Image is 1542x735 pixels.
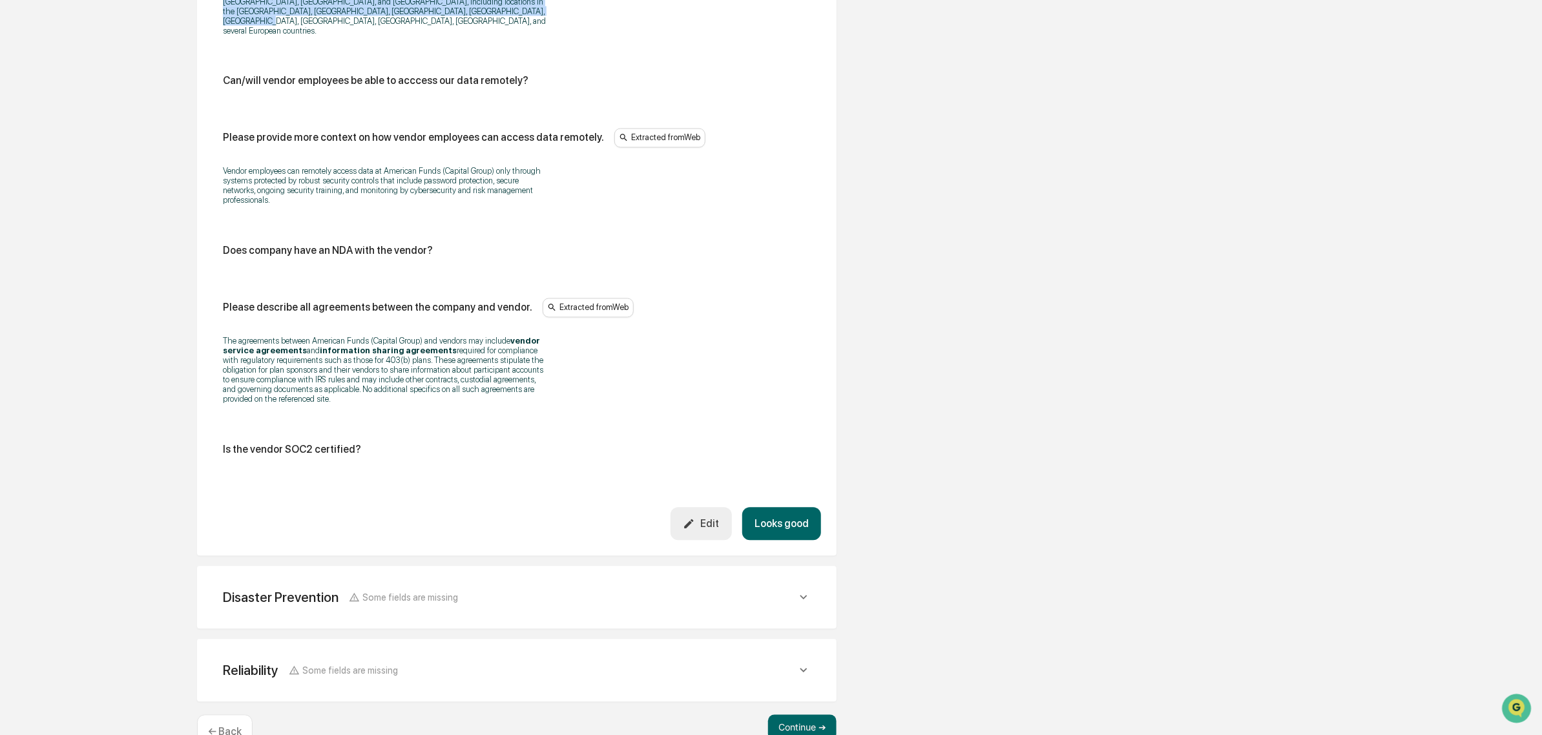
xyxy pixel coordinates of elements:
[683,518,719,530] div: Edit
[223,444,361,456] div: Is the vendor SOC2 certified?
[223,336,546,404] p: The agreements between American Funds (Capital Group) and vendors may include and required for co...
[223,663,278,679] div: Reliability
[44,99,212,112] div: Start new chat
[223,336,540,356] strong: vendor service agreements
[13,164,23,174] div: 🖐️
[129,219,156,229] span: Pylon
[223,245,433,257] div: Does company have an NDA with the vendor?
[91,218,156,229] a: Powered byPylon
[614,129,705,148] div: Extracted from Web
[8,182,87,205] a: 🔎Data Lookup
[89,158,165,181] a: 🗄️Attestations
[1501,692,1536,727] iframe: Open customer support
[213,655,821,687] div: ReliabilitySome fields are missing
[13,189,23,199] div: 🔎
[543,298,634,318] div: Extracted from Web
[320,346,457,356] strong: information sharing agreements
[13,99,36,122] img: 1746055101610-c473b297-6a78-478c-a979-82029cc54cd1
[220,103,235,118] button: Start new chat
[94,164,104,174] div: 🗄️
[223,590,339,606] div: Disaster Prevention
[8,158,89,181] a: 🖐️Preclearance
[213,582,821,614] div: Disaster PreventionSome fields are missing
[671,508,732,541] button: Edit
[223,302,532,314] div: Please describe all agreements between the company and vendor.
[26,163,83,176] span: Preclearance
[363,592,459,603] span: Some fields are missing
[13,27,235,48] p: How can we help?
[303,665,399,676] span: Some fields are missing
[742,508,821,541] button: Looks good
[223,167,546,205] p: Vendor employees can remotely access data at American Funds (Capital Group) only through systems ...
[26,187,81,200] span: Data Lookup
[107,163,160,176] span: Attestations
[223,75,528,87] div: Can/will vendor employees be able to acccess our data remotely?
[223,132,604,144] div: Please provide more context on how vendor employees can access data remotely.
[44,112,163,122] div: We're available if you need us!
